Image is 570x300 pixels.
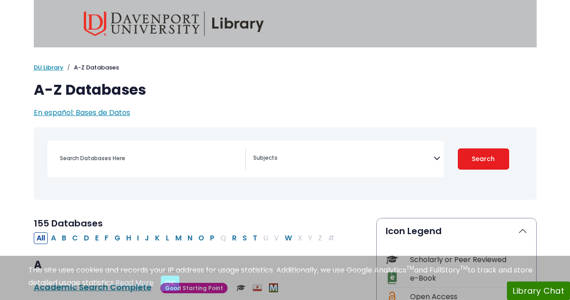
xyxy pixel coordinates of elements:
textarea: Search [253,155,433,162]
button: Submit for Search Results [458,148,509,170]
button: All [34,232,48,244]
li: A-Z Databases [64,63,119,72]
button: Filter Results O [196,232,207,244]
button: Filter Results T [250,232,260,244]
sup: TM [406,264,414,272]
span: 155 Databases [34,217,103,230]
input: Search database by title or keyword [55,152,245,165]
button: Filter Results E [92,232,101,244]
button: Library Chat [507,282,570,300]
button: Icon Legend [377,218,536,244]
button: Filter Results J [142,232,152,244]
button: Filter Results G [112,232,123,244]
button: Filter Results W [282,232,295,244]
button: Filter Results R [229,232,239,244]
button: Filter Results B [59,232,69,244]
img: Icon Scholarly or Peer Reviewed [386,254,398,266]
button: Filter Results D [81,232,92,244]
button: Filter Results K [152,232,163,244]
button: Filter Results N [185,232,195,244]
div: This site uses cookies and records your IP address for usage statistics. Additionally, we use Goo... [28,265,542,291]
button: Filter Results A [48,232,59,244]
button: Close [161,276,179,291]
sup: TM [460,264,468,272]
h1: A-Z Databases [34,81,537,98]
a: Read More [115,277,154,288]
button: Filter Results C [69,232,81,244]
div: Scholarly or Peer Reviewed [410,254,527,265]
button: Filter Results L [163,232,172,244]
button: Filter Results S [240,232,250,244]
a: En español: Bases de Datos [34,107,130,118]
button: Filter Results M [173,232,184,244]
button: Filter Results P [207,232,217,244]
img: Davenport University Library [84,11,264,36]
div: Alpha-list to filter by first letter of database name [34,232,338,243]
button: Filter Results H [123,232,134,244]
nav: breadcrumb [34,63,537,72]
button: Filter Results I [134,232,141,244]
button: Filter Results F [102,232,111,244]
a: DU Library [34,63,64,72]
nav: Search filters [34,127,537,200]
